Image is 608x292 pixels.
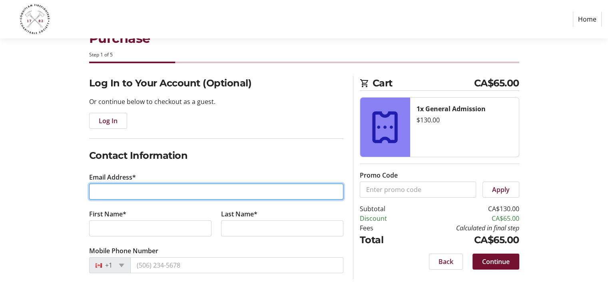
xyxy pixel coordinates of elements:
[482,257,510,266] span: Continue
[360,170,398,180] label: Promo Code
[408,223,519,233] td: Calculated in final step
[417,115,512,125] div: $130.00
[474,76,519,90] span: CA$65.00
[89,29,519,48] h1: Purchase
[472,254,519,270] button: Continue
[360,214,408,223] td: Discount
[99,116,118,126] span: Log In
[89,209,126,219] label: First Name*
[360,204,408,214] td: Subtotal
[360,223,408,233] td: Fees
[89,246,158,256] label: Mobile Phone Number
[429,254,463,270] button: Back
[89,51,519,58] div: Step 1 of 5
[221,209,257,219] label: Last Name*
[492,185,510,194] span: Apply
[408,233,519,247] td: CA$65.00
[89,148,343,163] h2: Contact Information
[417,104,486,113] strong: 1x General Admission
[482,182,519,198] button: Apply
[130,257,343,273] input: (506) 234-5678
[89,76,343,90] h2: Log In to Your Account (Optional)
[408,214,519,223] td: CA$65.00
[373,76,474,90] span: Cart
[89,172,136,182] label: Email Address*
[89,113,127,129] button: Log In
[6,3,63,35] img: Coquitlam Firefighters Charitable Society's Logo
[360,233,408,247] td: Total
[360,182,476,198] input: Enter promo code
[89,97,343,106] p: Or continue below to checkout as a guest.
[408,204,519,214] td: CA$130.00
[439,257,453,266] span: Back
[573,12,602,27] a: Home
